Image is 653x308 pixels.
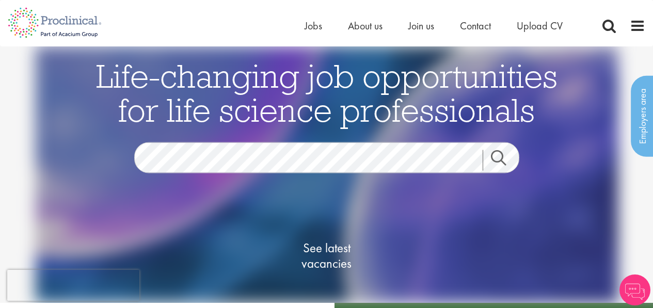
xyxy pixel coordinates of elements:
iframe: reCAPTCHA [7,270,139,301]
a: Job search submit button [483,150,527,171]
span: Life-changing job opportunities for life science professionals [96,55,558,131]
img: Chatbot [619,274,650,305]
span: See latest vacancies [275,240,378,271]
img: candidate home [35,46,618,303]
a: Jobs [305,19,322,33]
a: Join us [408,19,434,33]
a: Contact [460,19,491,33]
a: Upload CV [517,19,563,33]
a: About us [348,19,383,33]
